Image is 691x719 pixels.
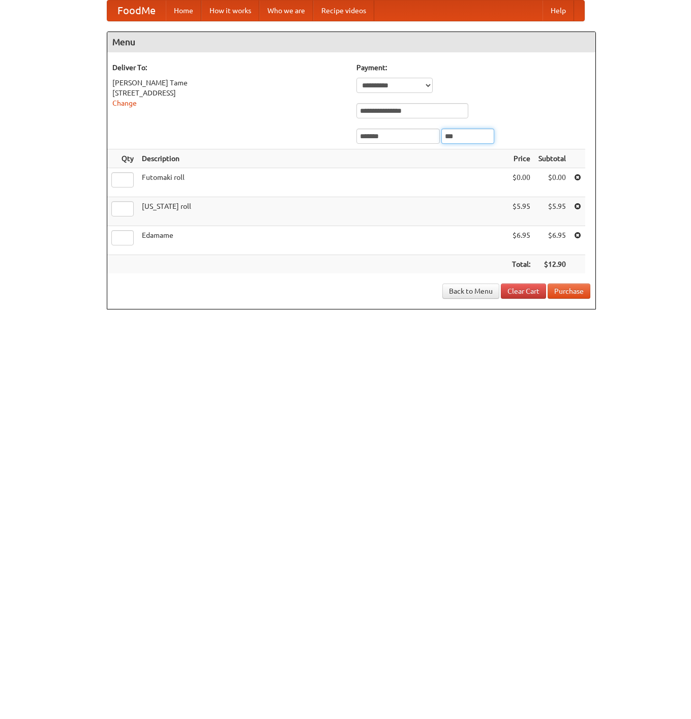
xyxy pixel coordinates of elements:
a: Recipe videos [313,1,374,21]
h5: Payment: [356,62,590,73]
th: Total: [508,255,534,274]
a: Change [112,99,137,107]
td: $6.95 [508,226,534,255]
th: Description [138,149,508,168]
td: $6.95 [534,226,570,255]
h5: Deliver To: [112,62,346,73]
th: Subtotal [534,149,570,168]
a: Who we are [259,1,313,21]
button: Purchase [548,284,590,299]
th: Qty [107,149,138,168]
div: [STREET_ADDRESS] [112,88,346,98]
td: Futomaki roll [138,168,508,197]
td: $5.95 [508,197,534,226]
th: Price [508,149,534,168]
td: Edamame [138,226,508,255]
td: $5.95 [534,197,570,226]
td: $0.00 [508,168,534,197]
th: $12.90 [534,255,570,274]
h4: Menu [107,32,595,52]
a: Home [166,1,201,21]
td: $0.00 [534,168,570,197]
a: Back to Menu [442,284,499,299]
a: Clear Cart [501,284,546,299]
a: How it works [201,1,259,21]
a: FoodMe [107,1,166,21]
a: Help [543,1,574,21]
td: [US_STATE] roll [138,197,508,226]
div: [PERSON_NAME] Tame [112,78,346,88]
